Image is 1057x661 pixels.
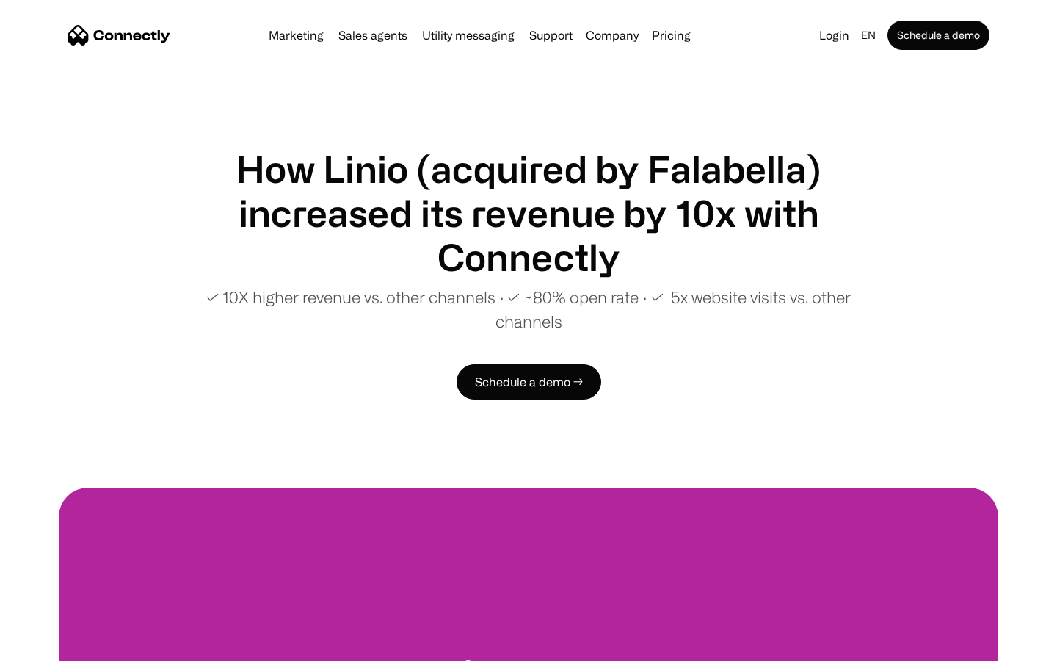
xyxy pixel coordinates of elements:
[586,25,639,46] div: Company
[646,29,697,41] a: Pricing
[176,147,881,279] h1: How Linio (acquired by Falabella) increased its revenue by 10x with Connectly
[68,24,170,46] a: home
[15,634,88,656] aside: Language selected: English
[855,25,885,46] div: en
[457,364,601,400] a: Schedule a demo →
[416,29,520,41] a: Utility messaging
[581,25,643,46] div: Company
[861,25,876,46] div: en
[263,29,330,41] a: Marketing
[523,29,578,41] a: Support
[887,21,989,50] a: Schedule a demo
[29,635,88,656] ul: Language list
[813,25,855,46] a: Login
[333,29,413,41] a: Sales agents
[176,285,881,333] p: ✓ 10X higher revenue vs. other channels ∙ ✓ ~80% open rate ∙ ✓ 5x website visits vs. other channels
